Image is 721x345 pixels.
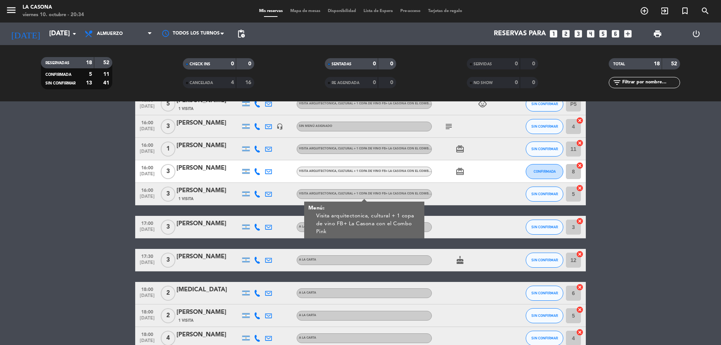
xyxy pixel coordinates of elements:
span: [DATE] [138,260,157,269]
i: cancel [576,328,584,336]
span: SIN CONFIRMAR [531,192,558,196]
strong: 0 [532,80,537,85]
span: 1 [161,142,175,157]
div: Menú: [308,204,421,212]
span: Almuerzo [97,31,123,36]
span: SENTADAS [332,62,351,66]
strong: 5 [89,72,92,77]
i: subject [444,122,453,131]
span: 1 Visita [178,318,193,324]
span: CHECK INS [190,62,210,66]
span: SIN CONFIRMAR [531,258,558,262]
span: 1 Visita [178,196,193,202]
span: [DATE] [138,293,157,302]
span: 2 [161,308,175,323]
i: card_giftcard [456,167,465,176]
span: print [653,29,662,38]
div: [MEDICAL_DATA] [176,285,240,295]
span: [DATE] [138,149,157,158]
span: CONFIRMADA [534,169,556,173]
div: viernes 10. octubre - 20:34 [23,11,84,19]
span: SIN CONFIRMAR [45,81,75,85]
i: looks_4 [586,29,596,39]
span: SIN CONFIRMAR [531,225,558,229]
button: SIN CONFIRMAR [526,96,563,111]
input: Filtrar por nombre... [621,78,680,87]
strong: 0 [373,61,376,66]
span: 17:00 [138,218,157,227]
button: SIN CONFIRMAR [526,187,563,202]
span: 2 [161,286,175,301]
i: cancel [576,139,584,147]
button: SIN CONFIRMAR [526,253,563,268]
span: 5 [161,96,175,111]
span: A LA CARTA [299,314,316,317]
div: [PERSON_NAME] [176,163,240,173]
span: 3 [161,220,175,235]
button: CONFIRMADA [526,164,563,179]
span: 16:00 [138,118,157,127]
div: LOG OUT [677,23,715,45]
strong: 18 [86,60,92,65]
span: SIN CONFIRMAR [531,291,558,295]
strong: 13 [86,80,92,86]
strong: 52 [671,61,679,66]
span: Visita arquitectonica, cultural + 1 copa de vino FB+ La Casona con el Combo Pink [299,170,439,173]
i: turned_in_not [680,6,689,15]
i: cancel [576,250,584,258]
span: A LA CARTA [299,336,316,339]
i: looks_3 [573,29,583,39]
span: A LA CARTA [299,258,316,261]
span: A LA CARTA [299,291,316,294]
strong: 0 [390,61,395,66]
span: 16:00 [138,185,157,194]
span: [DATE] [138,316,157,324]
strong: 0 [248,61,253,66]
i: cancel [576,117,584,124]
span: RESERVADAS [45,61,69,65]
button: SIN CONFIRMAR [526,119,563,134]
span: Mapa de mesas [287,9,324,13]
span: SIN CONFIRMAR [531,124,558,128]
span: Tarjetas de regalo [424,9,466,13]
span: SIN CONFIRMAR [531,147,558,151]
span: 3 [161,253,175,268]
i: card_giftcard [456,145,465,154]
span: 3 [161,187,175,202]
span: 3 [161,119,175,134]
span: 16:00 [138,163,157,172]
span: Pre-acceso [397,9,424,13]
div: [PERSON_NAME] [176,186,240,196]
span: SIN CONFIRMAR [531,102,558,106]
span: 18:00 [138,307,157,316]
i: arrow_drop_down [70,29,79,38]
div: [PERSON_NAME] [176,330,240,340]
i: [DATE] [6,26,45,42]
span: 3 [161,164,175,179]
strong: 0 [515,80,518,85]
span: RE AGENDADA [332,81,359,85]
span: 18:00 [138,330,157,338]
div: [PERSON_NAME] [176,252,240,262]
strong: 0 [231,61,234,66]
div: [PERSON_NAME] [176,307,240,317]
strong: 52 [103,60,111,65]
strong: 0 [373,80,376,85]
div: [PERSON_NAME] [176,219,240,229]
span: Disponibilidad [324,9,360,13]
span: SERVIDAS [474,62,492,66]
span: A LA CARTA [299,225,316,228]
span: 17:30 [138,252,157,260]
i: power_settings_new [692,29,701,38]
i: looks_one [549,29,558,39]
div: La Casona [23,4,84,11]
span: Reservas para [494,30,546,38]
strong: 4 [231,80,234,85]
i: add_box [623,29,633,39]
span: [DATE] [138,227,157,236]
i: cancel [576,283,584,291]
i: menu [6,5,17,16]
span: Visita arquitectonica, cultural + 1 copa de vino FB+ La Casona con el Combo Pink [299,147,439,150]
i: exit_to_app [660,6,669,15]
i: filter_list [612,78,621,87]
